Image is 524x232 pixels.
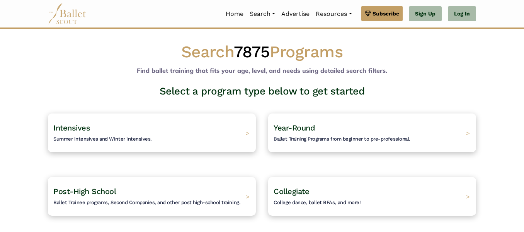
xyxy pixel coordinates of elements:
span: > [466,192,470,200]
b: Find ballet training that fits your age, level, and needs using detailed search filters. [137,67,387,74]
span: Collegiate [274,187,309,196]
a: Home [223,6,247,22]
span: > [466,129,470,137]
a: Log In [448,6,476,22]
span: Summer intensives and Winter intensives. [53,136,152,142]
span: > [246,192,250,200]
a: Resources [313,6,355,22]
span: 7875 [234,42,270,61]
a: Sign Up [409,6,442,22]
a: CollegiateCollege dance, ballet BFAs, and more! > [268,177,476,216]
span: > [246,129,250,137]
a: Post-High SchoolBallet Trainee programs, Second Companies, and other post high-school training. > [48,177,256,216]
span: Year-Round [274,123,315,132]
span: Post-High School [53,187,116,196]
a: Search [247,6,278,22]
h1: Search Programs [48,41,476,63]
a: Subscribe [361,6,403,21]
span: Ballet Training Programs from beginner to pre-professional. [274,136,410,142]
a: Year-RoundBallet Training Programs from beginner to pre-professional. > [268,113,476,152]
span: Ballet Trainee programs, Second Companies, and other post high-school training. [53,199,240,205]
h3: Select a program type below to get started [42,85,482,98]
span: Subscribe [373,9,399,18]
span: College dance, ballet BFAs, and more! [274,199,361,205]
a: Advertise [278,6,313,22]
img: gem.svg [365,9,371,18]
a: IntensivesSummer intensives and Winter intensives. > [48,113,256,152]
span: Intensives [53,123,90,132]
